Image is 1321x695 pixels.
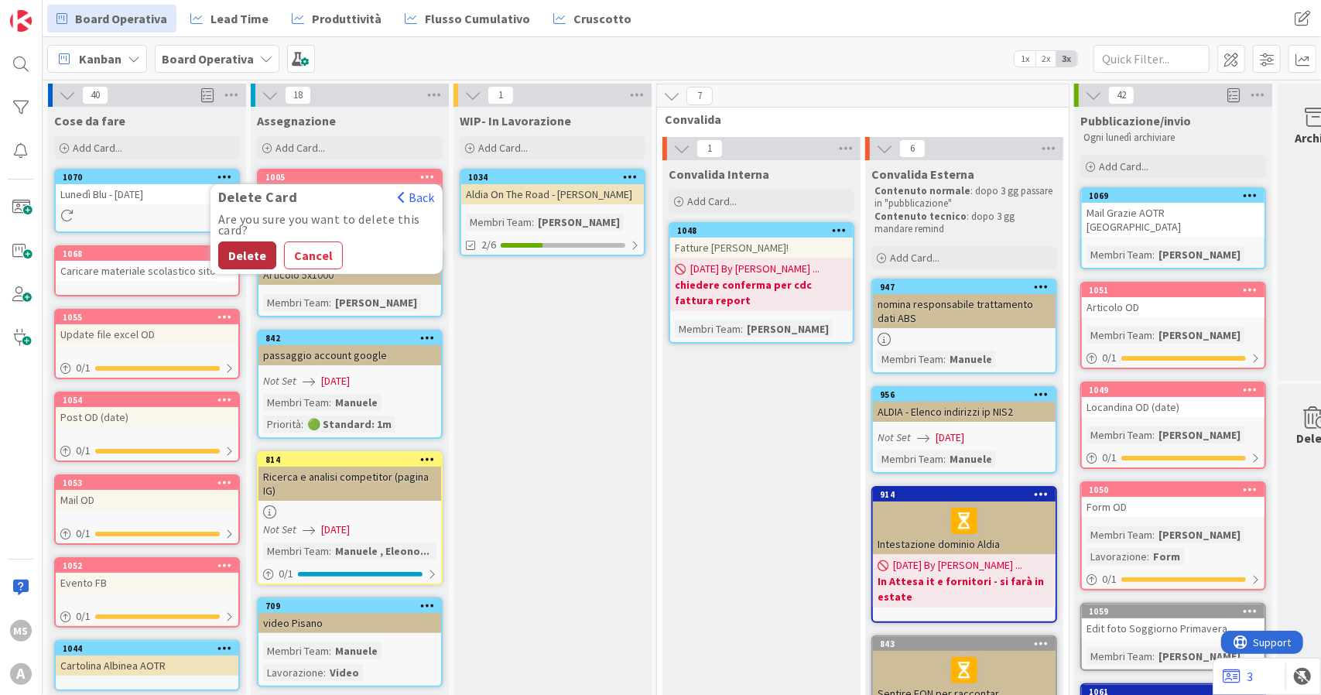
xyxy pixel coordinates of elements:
span: Convalida [665,111,1049,127]
span: 3x [1056,51,1077,67]
a: 1048Fatture [PERSON_NAME]![DATE] By [PERSON_NAME] ...chiedere conferma per cdc fattura reportMemb... [669,222,854,344]
a: 814Ricerca e analisi competitor (pagina IG)Not Set[DATE]Membri Team:Manuele , Eleono...0/1 [257,451,443,585]
a: 1054Post OD (date)0/1 [54,392,240,462]
div: Ricerca e analisi competitor (pagina IG) [258,467,441,501]
div: 1070Delete CardBackAre you sure you want to delete this card?DeleteCancel [56,170,238,184]
div: Membri Team [1087,246,1152,263]
div: 0/1 [258,564,441,584]
div: Edit foto Soggiorno Primavera [1082,618,1265,639]
a: 1068Caricare materiale scolastico sito [54,245,240,296]
span: [DATE] [321,522,350,538]
span: : [329,294,331,311]
div: Intestazione dominio Aldia [873,502,1056,554]
span: Add Card... [890,251,939,265]
div: Video [326,664,363,681]
button: Back [397,189,435,206]
div: 1049 [1082,383,1265,397]
div: 1005 [265,172,441,183]
div: 1068 [56,247,238,261]
input: Quick Filter... [1093,45,1210,73]
div: 1048 [677,225,853,236]
span: [DATE] [936,430,964,446]
span: : [329,394,331,411]
a: 947nomina responsabile trattamento dati ABSMembri Team:Manuele [871,279,1057,374]
div: Are you sure you want to delete this card? [218,214,435,235]
span: : [301,416,303,433]
div: 956 [880,389,1056,400]
span: : [1152,246,1155,263]
div: 1052 [56,559,238,573]
div: 1034 [468,172,644,183]
div: 1054Post OD (date) [56,393,238,427]
div: Post OD (date) [56,407,238,427]
div: Caricare materiale scolastico sito [56,261,238,281]
a: Flusso Cumulativo [395,5,539,33]
div: 1068 [63,248,238,259]
div: 1068Caricare materiale scolastico sito [56,247,238,281]
div: 1053 [63,478,238,488]
div: Membri Team [878,450,943,467]
div: [PERSON_NAME] [1155,246,1244,263]
div: Lunedì Blu - [DATE] [56,184,238,204]
div: 1051 [1082,283,1265,297]
div: Articolo 5x1000 [258,265,441,285]
div: [PERSON_NAME] [534,214,624,231]
p: Ogni lunedì archiviare [1083,132,1263,144]
div: Locandina OD (date) [1082,397,1265,417]
div: 1070Delete CardBackAre you sure you want to delete this card?DeleteCancelLunedì Blu - [DATE] [56,170,238,204]
button: Cancel [284,241,343,269]
div: 0/1 [1082,448,1265,467]
div: Membri Team [1087,327,1152,344]
div: Membri Team [263,642,329,659]
a: 1052Evento FB0/1 [54,557,240,628]
div: 947 [880,282,1056,293]
a: 1055Update file excel OD0/1 [54,309,240,379]
div: 956ALDIA - Elenco indirizzi ip NIS2 [873,388,1056,422]
div: 0/1 [1082,348,1265,368]
div: 1059Edit foto Soggiorno Primavera [1082,604,1265,639]
div: Update file excel OD [56,324,238,344]
div: 1069 [1089,190,1265,201]
div: Form [1149,548,1184,565]
span: Convalida Interna [669,166,769,182]
span: Add Card... [478,141,528,155]
a: 1059Edit foto Soggiorno PrimaveraMembri Team:[PERSON_NAME] [1080,603,1266,671]
div: 0/1 [56,441,238,460]
div: 914 [880,489,1056,500]
span: [DATE] By [PERSON_NAME] ... [893,557,1022,573]
span: 1 [696,139,723,158]
div: Membri Team [263,294,329,311]
div: 1044 [56,642,238,656]
div: 0/1 [56,607,238,626]
span: : [329,543,331,560]
div: 1034Aldia On The Road - [PERSON_NAME] [461,170,644,204]
b: In Attesa it e fornitori - si farà in estate [878,573,1051,604]
div: Lavorazione [263,664,323,681]
div: 1055 [56,310,238,324]
div: Lavorazione [1087,548,1147,565]
div: [PERSON_NAME] [1155,327,1244,344]
span: Cruscotto [573,9,631,28]
div: 1049Locandina OD (date) [1082,383,1265,417]
span: Add Card... [73,141,122,155]
span: 18 [285,86,311,104]
div: 1048Fatture [PERSON_NAME]! [670,224,853,258]
span: Pubblicazione/invio [1080,113,1191,128]
div: [PERSON_NAME] [743,320,833,337]
div: 0/1 [56,524,238,543]
div: Membri Team [675,320,741,337]
div: Form OD [1082,497,1265,517]
div: 842 [265,333,441,344]
a: 1050Form ODMembri Team:[PERSON_NAME]Lavorazione:Form0/1 [1080,481,1266,591]
i: Not Set [263,522,296,536]
div: 1055Update file excel OD [56,310,238,344]
div: 947nomina responsabile trattamento dati ABS [873,280,1056,328]
div: MS [10,620,32,642]
div: 0/1 [56,358,238,378]
a: 1005gestire DominsMembri Team:Manuele [257,169,443,237]
div: 1044Cartolina Albinea AOTR [56,642,238,676]
p: : dopo 3 gg mandare remind [874,211,1054,236]
span: 1 [488,86,514,104]
div: 1050 [1082,483,1265,497]
span: [DATE] By [PERSON_NAME] ... [690,261,820,277]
